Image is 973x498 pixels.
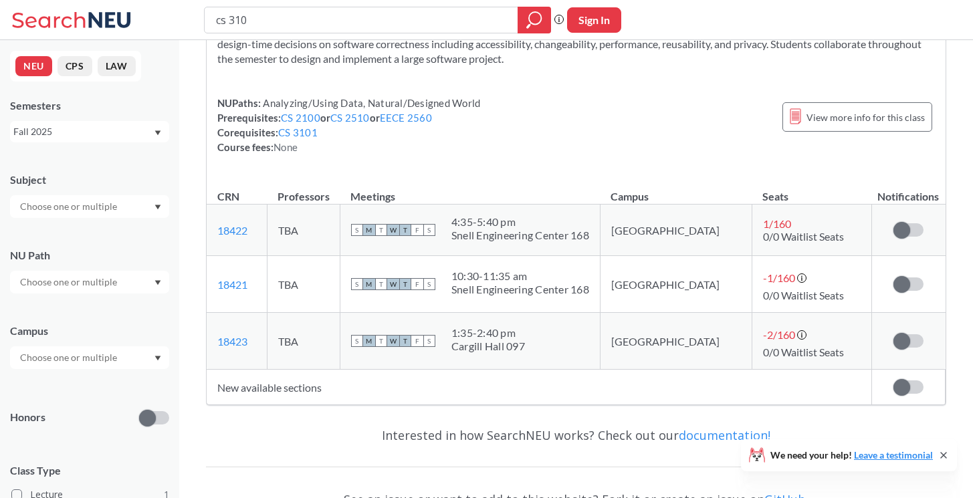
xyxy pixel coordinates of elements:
td: New available sections [207,370,871,405]
input: Choose one or multiple [13,199,126,215]
span: S [351,224,363,236]
div: 4:35 - 5:40 pm [451,215,589,229]
td: [GEOGRAPHIC_DATA] [600,313,752,370]
span: S [423,224,435,236]
div: Dropdown arrow [10,195,169,218]
span: S [423,335,435,347]
span: F [411,224,423,236]
span: W [387,335,399,347]
span: W [387,224,399,236]
span: We need your help! [770,451,933,460]
div: NUPaths: Prerequisites: or or Corequisites: Course fees: [217,96,480,154]
span: 0/0 Waitlist Seats [763,230,844,243]
svg: magnifying glass [526,11,542,29]
div: Snell Engineering Center 168 [451,229,589,242]
button: LAW [98,56,136,76]
th: Notifications [871,176,945,205]
a: EECE 2560 [380,112,432,124]
button: CPS [58,56,92,76]
a: CS 3101 [278,126,318,138]
svg: Dropdown arrow [154,356,161,361]
span: M [363,335,375,347]
span: F [411,278,423,290]
div: Semesters [10,98,169,113]
span: -2 / 160 [763,328,795,341]
button: Sign In [567,7,621,33]
div: CRN [217,189,239,204]
span: T [399,335,411,347]
div: 1:35 - 2:40 pm [451,326,525,340]
th: Campus [600,176,752,205]
svg: Dropdown arrow [154,130,161,136]
div: Cargill Hall 097 [451,340,525,353]
div: NU Path [10,248,169,263]
th: Professors [267,176,340,205]
div: Dropdown arrow [10,346,169,369]
span: T [399,278,411,290]
div: Fall 2025 [13,124,153,139]
div: Interested in how SearchNEU works? Check out our [206,416,946,455]
div: Snell Engineering Center 168 [451,283,589,296]
span: Class Type [10,463,169,478]
svg: Dropdown arrow [154,205,161,210]
span: S [351,278,363,290]
span: W [387,278,399,290]
span: S [423,278,435,290]
input: Choose one or multiple [13,350,126,366]
span: T [375,335,387,347]
span: Analyzing/Using Data, Natural/Designed World [261,97,480,109]
td: TBA [267,256,340,313]
span: 0/0 Waitlist Seats [763,289,844,301]
span: T [375,224,387,236]
a: documentation! [679,427,770,443]
svg: Dropdown arrow [154,280,161,285]
input: Choose one or multiple [13,274,126,290]
span: T [375,278,387,290]
div: Fall 2025Dropdown arrow [10,121,169,142]
input: Class, professor, course number, "phrase" [215,9,508,31]
a: 18422 [217,224,247,237]
td: [GEOGRAPHIC_DATA] [600,256,752,313]
button: NEU [15,56,52,76]
span: View more info for this class [806,109,925,126]
div: Subject [10,172,169,187]
div: Campus [10,324,169,338]
span: -1 / 160 [763,271,795,284]
span: S [351,335,363,347]
p: Honors [10,410,45,425]
th: Meetings [340,176,600,205]
span: M [363,278,375,290]
td: TBA [267,313,340,370]
div: magnifying glass [518,7,551,33]
th: Seats [752,176,871,205]
span: F [411,335,423,347]
a: Leave a testimonial [854,449,933,461]
div: Dropdown arrow [10,271,169,293]
span: 1 / 160 [763,217,791,230]
span: 0/0 Waitlist Seats [763,346,844,358]
span: M [363,224,375,236]
span: None [274,141,298,153]
div: 10:30 - 11:35 am [451,269,589,283]
a: CS 2100 [281,112,320,124]
a: 18423 [217,335,247,348]
a: CS 2510 [330,112,370,124]
span: T [399,224,411,236]
td: TBA [267,205,340,256]
a: 18421 [217,278,247,291]
td: [GEOGRAPHIC_DATA] [600,205,752,256]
